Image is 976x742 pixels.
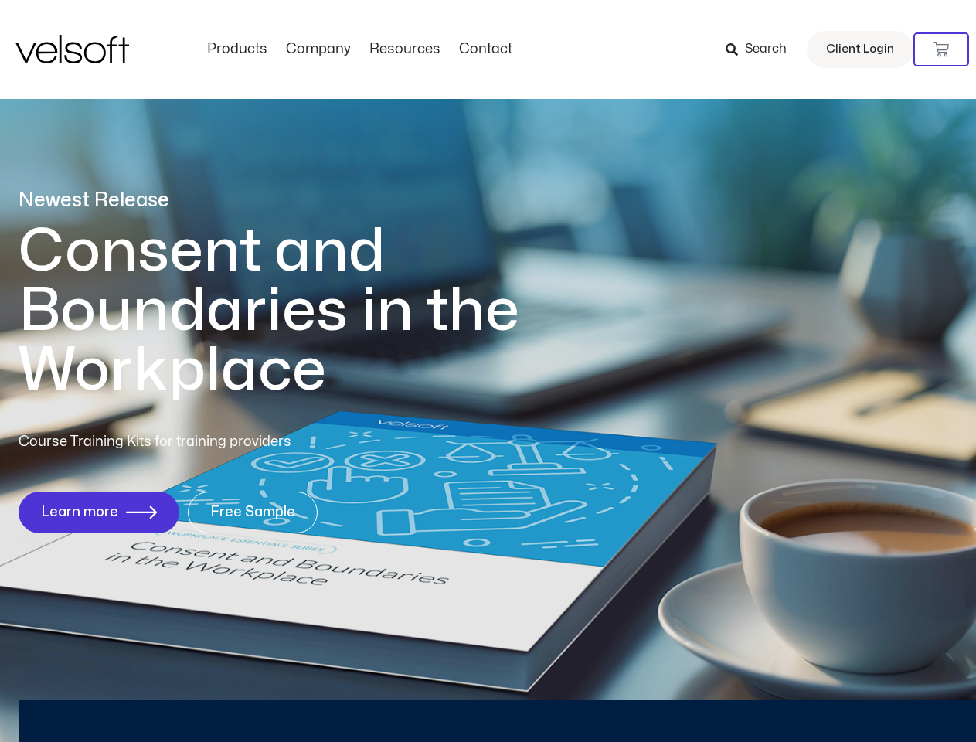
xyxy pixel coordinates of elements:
[360,41,450,58] a: ResourcesMenu Toggle
[745,39,787,60] span: Search
[826,39,894,60] span: Client Login
[807,31,913,68] a: Client Login
[19,222,583,400] h1: Consent and Boundaries in the Workplace
[210,505,295,520] span: Free Sample
[41,505,118,520] span: Learn more
[19,187,583,214] p: Newest Release
[188,492,318,533] a: Free Sample
[277,41,360,58] a: CompanyMenu Toggle
[726,36,797,63] a: Search
[19,492,179,533] a: Learn more
[198,41,277,58] a: ProductsMenu Toggle
[198,41,522,58] nav: Menu
[15,35,129,63] img: Velsoft Training Materials
[450,41,522,58] a: ContactMenu Toggle
[19,431,403,453] p: Course Training Kits for training providers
